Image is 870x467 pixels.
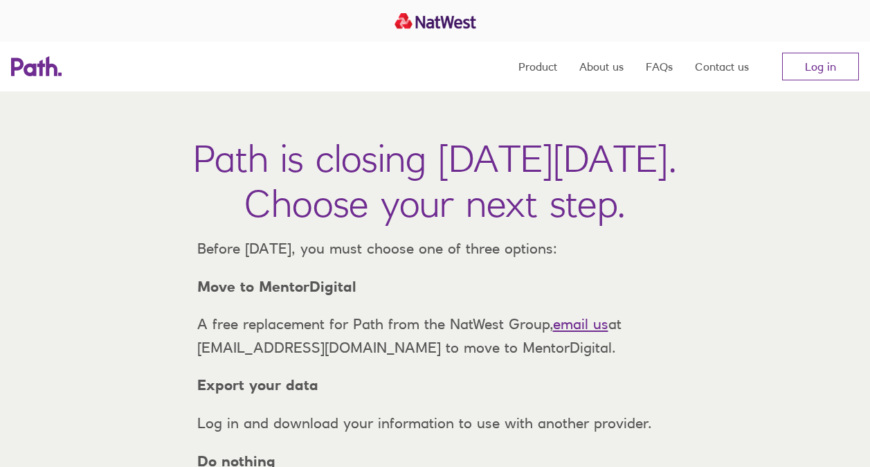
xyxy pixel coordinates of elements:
[193,136,677,226] h1: Path is closing [DATE][DATE]. Choose your next step.
[518,42,557,91] a: Product
[197,376,318,394] strong: Export your data
[646,42,673,91] a: FAQs
[579,42,624,91] a: About us
[186,237,685,261] p: Before [DATE], you must choose one of three options:
[186,412,685,435] p: Log in and download your information to use with another provider.
[782,53,859,80] a: Log in
[553,315,608,333] a: email us
[695,42,749,91] a: Contact us
[197,278,356,295] strong: Move to MentorDigital
[186,312,685,359] p: A free replacement for Path from the NatWest Group, at [EMAIL_ADDRESS][DOMAIN_NAME] to move to Me...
